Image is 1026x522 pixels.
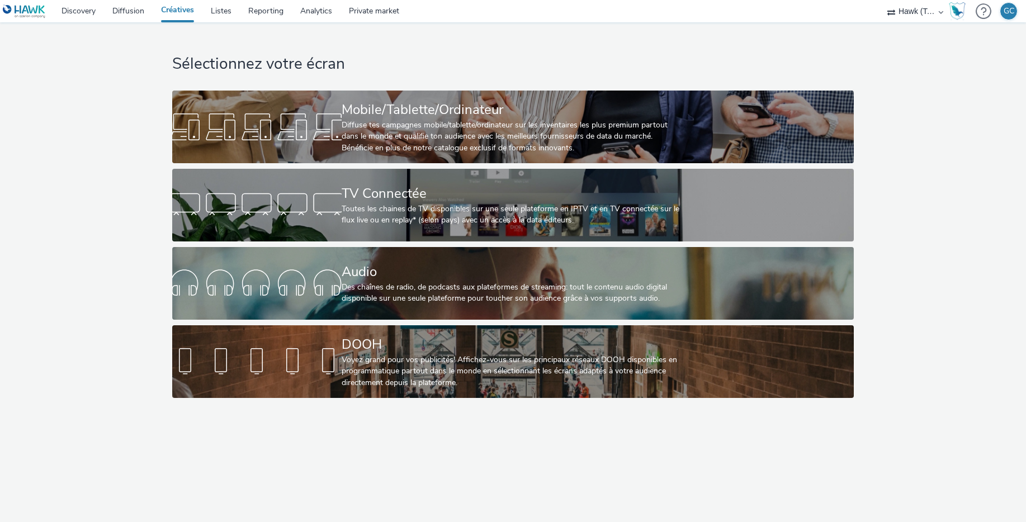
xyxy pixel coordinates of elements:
[172,169,854,241] a: TV ConnectéeToutes les chaines de TV disponibles sur une seule plateforme en IPTV et en TV connec...
[949,2,966,20] img: Hawk Academy
[342,262,680,282] div: Audio
[172,247,854,320] a: AudioDes chaînes de radio, de podcasts aux plateformes de streaming: tout le contenu audio digita...
[172,325,854,398] a: DOOHVoyez grand pour vos publicités! Affichez-vous sur les principaux réseaux DOOH disponibles en...
[342,354,680,388] div: Voyez grand pour vos publicités! Affichez-vous sur les principaux réseaux DOOH disponibles en pro...
[3,4,46,18] img: undefined Logo
[172,91,854,163] a: Mobile/Tablette/OrdinateurDiffuse tes campagnes mobile/tablette/ordinateur sur les inventaires le...
[949,2,970,20] a: Hawk Academy
[342,184,680,203] div: TV Connectée
[342,100,680,120] div: Mobile/Tablette/Ordinateur
[342,282,680,305] div: Des chaînes de radio, de podcasts aux plateformes de streaming: tout le contenu audio digital dis...
[342,335,680,354] div: DOOH
[342,120,680,154] div: Diffuse tes campagnes mobile/tablette/ordinateur sur les inventaires les plus premium partout dan...
[1004,3,1014,20] div: GC
[342,203,680,226] div: Toutes les chaines de TV disponibles sur une seule plateforme en IPTV et en TV connectée sur le f...
[172,54,854,75] h1: Sélectionnez votre écran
